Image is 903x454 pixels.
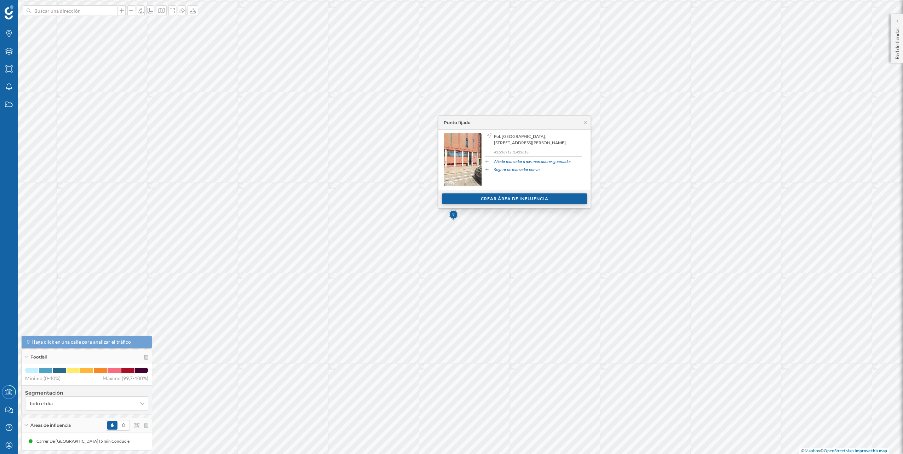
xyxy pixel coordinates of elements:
div: Carrer De [GEOGRAPHIC_DATA] (5 min Conduciendo) [36,438,141,445]
a: Añadir marcador a mis marcadores guardados [494,158,571,165]
a: Sugerir un marcador nuevo [494,167,540,173]
span: Mínimo (0-40%) [25,375,61,382]
div: Punto fijado [444,120,471,126]
p: Red de tiendas [894,25,901,59]
a: OpenStreetMap [824,448,854,453]
a: Improve this map [855,448,887,453]
h4: Segmentación [25,389,148,396]
p: 41,536912, 2,432618 [494,150,582,155]
span: Áreas de influencia [30,422,71,429]
span: Pol. [GEOGRAPHIC_DATA], [STREET_ADDRESS][PERSON_NAME] [494,133,580,146]
div: © © [799,448,889,454]
span: Todo el día [29,400,53,407]
img: Marker [449,208,458,222]
span: Haga click en una calle para analizar el tráfico [31,338,131,345]
span: Footfall [30,354,47,360]
a: Mapbox [805,448,820,453]
img: streetview [444,133,482,186]
img: Geoblink Logo [5,5,13,19]
span: Soporte [14,5,39,11]
span: Máximo (99,7-100%) [103,375,148,382]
